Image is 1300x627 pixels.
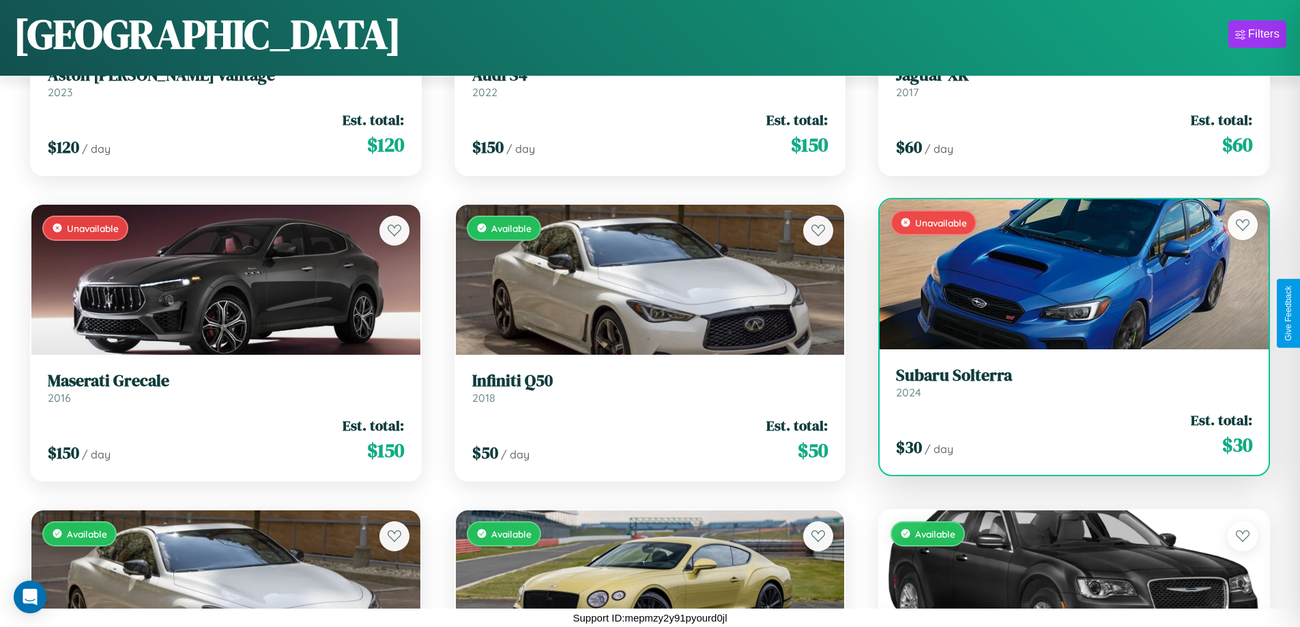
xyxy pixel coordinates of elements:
span: / day [925,142,953,156]
a: Aston [PERSON_NAME] Vantage2023 [48,65,404,99]
span: $ 60 [896,136,922,158]
a: Audi S42022 [472,65,828,99]
p: Support ID: mepmzy2y91pyourd0jl [573,609,727,627]
a: Subaru Solterra2024 [896,366,1252,399]
h3: Audi S4 [472,65,828,85]
span: 2024 [896,385,921,399]
span: / day [925,442,953,456]
span: Unavailable [915,217,967,229]
span: 2023 [48,85,72,99]
a: Jaguar XK2017 [896,65,1252,99]
span: $ 150 [791,131,828,158]
span: $ 30 [896,436,922,458]
span: $ 120 [367,131,404,158]
span: Est. total: [343,415,404,435]
span: Est. total: [343,110,404,130]
span: / day [506,142,535,156]
span: $ 50 [472,441,498,464]
span: $ 30 [1222,431,1252,458]
div: Give Feedback [1284,286,1293,341]
span: Est. total: [1191,110,1252,130]
span: Est. total: [1191,410,1252,430]
h1: [GEOGRAPHIC_DATA] [14,6,401,62]
span: $ 150 [48,441,79,464]
span: / day [82,448,111,461]
span: $ 60 [1222,131,1252,158]
span: 2022 [472,85,497,99]
span: Est. total: [766,415,828,435]
span: $ 50 [798,437,828,464]
a: Infiniti Q502018 [472,371,828,405]
span: $ 120 [48,136,79,158]
span: Available [915,528,955,540]
span: / day [82,142,111,156]
span: Est. total: [766,110,828,130]
h3: Infiniti Q50 [472,371,828,391]
span: Unavailable [67,222,119,234]
span: / day [501,448,530,461]
h3: Jaguar XK [896,65,1252,85]
span: 2016 [48,391,71,405]
h3: Aston [PERSON_NAME] Vantage [48,65,404,85]
span: Available [491,222,532,234]
span: 2017 [896,85,919,99]
a: Maserati Grecale2016 [48,371,404,405]
span: 2018 [472,391,495,405]
span: $ 150 [367,437,404,464]
span: Available [491,528,532,540]
h3: Subaru Solterra [896,366,1252,385]
h3: Maserati Grecale [48,371,404,391]
div: Filters [1248,27,1280,41]
span: Available [67,528,107,540]
span: $ 150 [472,136,504,158]
div: Open Intercom Messenger [14,581,46,613]
button: Filters [1228,20,1286,48]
